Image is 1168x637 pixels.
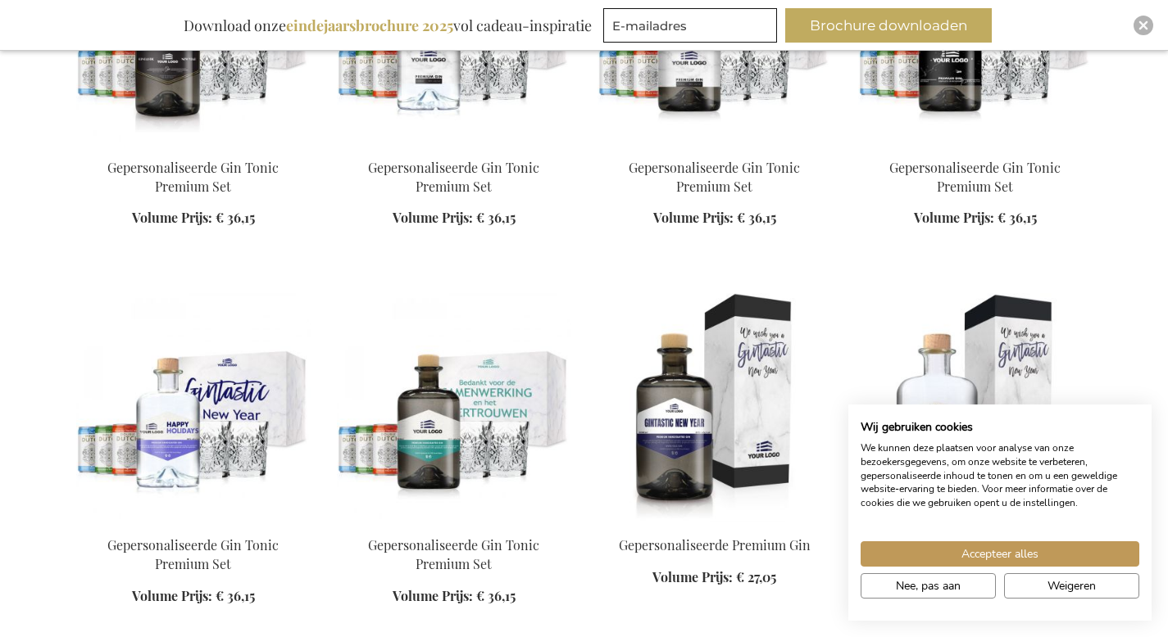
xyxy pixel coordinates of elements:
a: Volume Prijs: € 36,15 [132,209,255,228]
span: Accepteer alles [961,545,1038,562]
h2: Wij gebruiken cookies [861,420,1139,435]
a: Gepersonaliseerde Gin Tonic Premium Set [629,159,800,195]
span: Volume Prijs: [652,568,733,585]
a: Volume Prijs: € 36,15 [393,209,516,228]
a: GEPERSONALISEERDE GIN TONIC COCKTAIL SET Gepersonaliseerde Gin Tonic Premium Set [598,138,832,154]
a: Volume Prijs: € 36,15 [132,587,255,606]
button: Accepteer alle cookies [861,541,1139,567]
a: Volume Prijs: € 36,15 [393,587,516,606]
a: Gepersonaliseerde Premium Gin [598,516,832,531]
span: € 36,15 [476,587,516,604]
a: GEPERSONALISEERDE GIN TONIC COCKTAIL SET [76,138,311,154]
a: Volume Prijs: € 36,15 [914,209,1037,228]
span: € 36,15 [998,209,1037,226]
a: Gepersonaliseerde Gin Tonic Premium Set [368,159,539,195]
a: GEPERSONALISEERDE GIN TONIC COCKTAIL SET [858,138,1093,154]
img: Gepersonaliseerde Premium Gin [858,293,1093,522]
a: Gepersonaliseerde Gin Tonic Premium Set [107,536,279,572]
button: Pas cookie voorkeuren aan [861,573,996,599]
img: Gepersonaliseerde Premium Gin [598,293,832,522]
img: GEPERSONALISEERDE GIN TONIC COCKTAIL SET [76,293,311,522]
a: Volume Prijs: € 27,05 [652,568,776,587]
button: Alle cookies weigeren [1004,573,1139,599]
span: Volume Prijs: [393,209,473,226]
button: Brochure downloaden [785,8,992,43]
b: eindejaarsbrochure 2025 [286,16,453,35]
a: Gepersonaliseerde Gin Tonic Premium Set [889,159,1061,195]
a: GEPERSONALISEERDE GIN TONIC COCKTAIL SET [76,516,311,531]
span: € 36,15 [216,209,255,226]
form: marketing offers and promotions [603,8,782,47]
a: Gepersonaliseerde Gin Tonic Premium Set [368,536,539,572]
input: E-mailadres [603,8,777,43]
div: Download onze vol cadeau-inspiratie [176,8,599,43]
span: Volume Prijs: [393,587,473,604]
div: Close [1134,16,1153,35]
a: Gepersonaliseerde Premium Gin [619,536,811,553]
span: Volume Prijs: [132,587,212,604]
span: Weigeren [1048,577,1096,594]
a: GEPERSONALISEERDE GIN TONIC COCKTAIL SET [337,516,571,531]
a: Volume Prijs: € 36,15 [653,209,776,228]
span: Volume Prijs: [653,209,734,226]
span: € 36,15 [737,209,776,226]
a: GEPERSONALISEERDE GIN TONIC COCKTAIL SET [337,138,571,154]
span: € 27,05 [736,568,776,585]
span: Nee, pas aan [896,577,961,594]
span: € 36,15 [476,209,516,226]
p: We kunnen deze plaatsen voor analyse van onze bezoekersgegevens, om onze website te verbeteren, g... [861,441,1139,510]
span: € 36,15 [216,587,255,604]
span: Volume Prijs: [132,209,212,226]
img: GEPERSONALISEERDE GIN TONIC COCKTAIL SET [337,293,571,522]
a: Gepersonaliseerde Gin Tonic Premium Set [107,159,279,195]
span: Volume Prijs: [914,209,994,226]
img: Close [1138,20,1148,30]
